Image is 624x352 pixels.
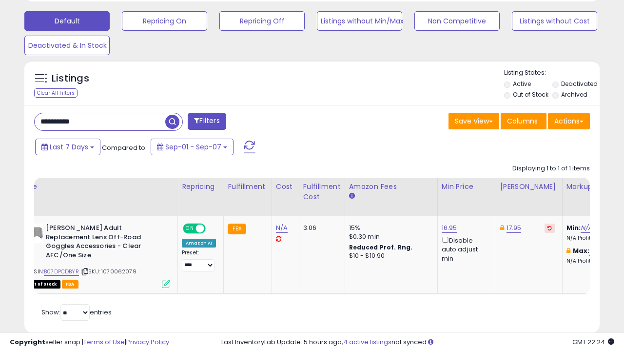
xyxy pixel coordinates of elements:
button: Columns [501,113,546,129]
a: 16.95 [442,223,457,233]
i: Revert to store-level Dynamic Max Price [547,226,552,230]
button: Repricing Off [219,11,305,31]
span: OFF [204,225,220,233]
label: Deactivated [561,80,598,88]
span: ON [184,225,196,233]
div: Title [21,182,174,192]
button: Repricing On [122,11,207,31]
span: Show: entries [41,308,112,317]
button: Filters [188,113,226,130]
small: Amazon Fees. [349,192,355,201]
span: | SKU: 1070062079 [80,268,136,275]
div: Amazon AI [182,239,216,248]
label: Active [513,80,531,88]
b: Max: [573,246,590,255]
a: B07DPCDBYR [44,268,79,276]
div: Disable auto adjust min [442,235,488,263]
button: Listings without Min/Max [317,11,402,31]
b: Min: [566,223,581,232]
button: Save View [448,113,499,129]
small: FBA [228,224,246,234]
span: Sep-01 - Sep-07 [165,142,221,152]
div: $0.30 min [349,232,430,241]
i: This overrides the store level max markup for this listing [566,248,570,254]
label: Archived [561,90,587,99]
div: Min Price [442,182,492,192]
div: $10 - $10.90 [349,252,430,260]
button: Last 7 Days [35,139,100,155]
p: Listing States: [504,68,600,78]
div: Clear All Filters [34,88,78,98]
span: Columns [507,116,538,126]
div: 15% [349,224,430,232]
strong: Copyright [10,337,45,347]
button: Actions [548,113,590,129]
span: 2025-09-15 22:24 GMT [572,337,614,347]
label: Out of Stock [513,90,548,99]
div: Cost [276,182,295,192]
a: 4 active listings [343,337,391,347]
button: Default [24,11,110,31]
div: [PERSON_NAME] [500,182,558,192]
b: [PERSON_NAME] Adult Replacement Lens Off-Road Goggles Accessories - Clear AFC/One Size [46,224,164,262]
div: Preset: [182,249,216,271]
i: This overrides the store level Dynamic Max Price for this listing [500,225,504,231]
a: N/A [581,223,592,233]
div: 3.06 [303,224,337,232]
span: FBA [62,280,78,289]
a: N/A [589,246,601,256]
div: Repricing [182,182,219,192]
b: Reduced Prof. Rng. [349,243,413,251]
button: Non Competitive [414,11,500,31]
div: seller snap | | [10,338,169,347]
h5: Listings [52,72,89,85]
div: Displaying 1 to 1 of 1 items [512,164,590,173]
span: All listings that are currently out of stock and unavailable for purchase on Amazon [24,280,60,289]
button: Deactivated & In Stock [24,36,110,55]
span: Compared to: [102,143,147,152]
a: 17.95 [507,223,522,233]
span: Last 7 Days [50,142,88,152]
div: Fulfillment [228,182,267,192]
div: Amazon Fees [349,182,433,192]
a: Terms of Use [83,337,125,347]
a: N/A [276,223,288,233]
button: Listings without Cost [512,11,597,31]
div: Last InventoryLab Update: 5 hours ago, not synced. [221,338,614,347]
div: Fulfillment Cost [303,182,341,202]
a: Privacy Policy [126,337,169,347]
button: Sep-01 - Sep-07 [151,139,234,155]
